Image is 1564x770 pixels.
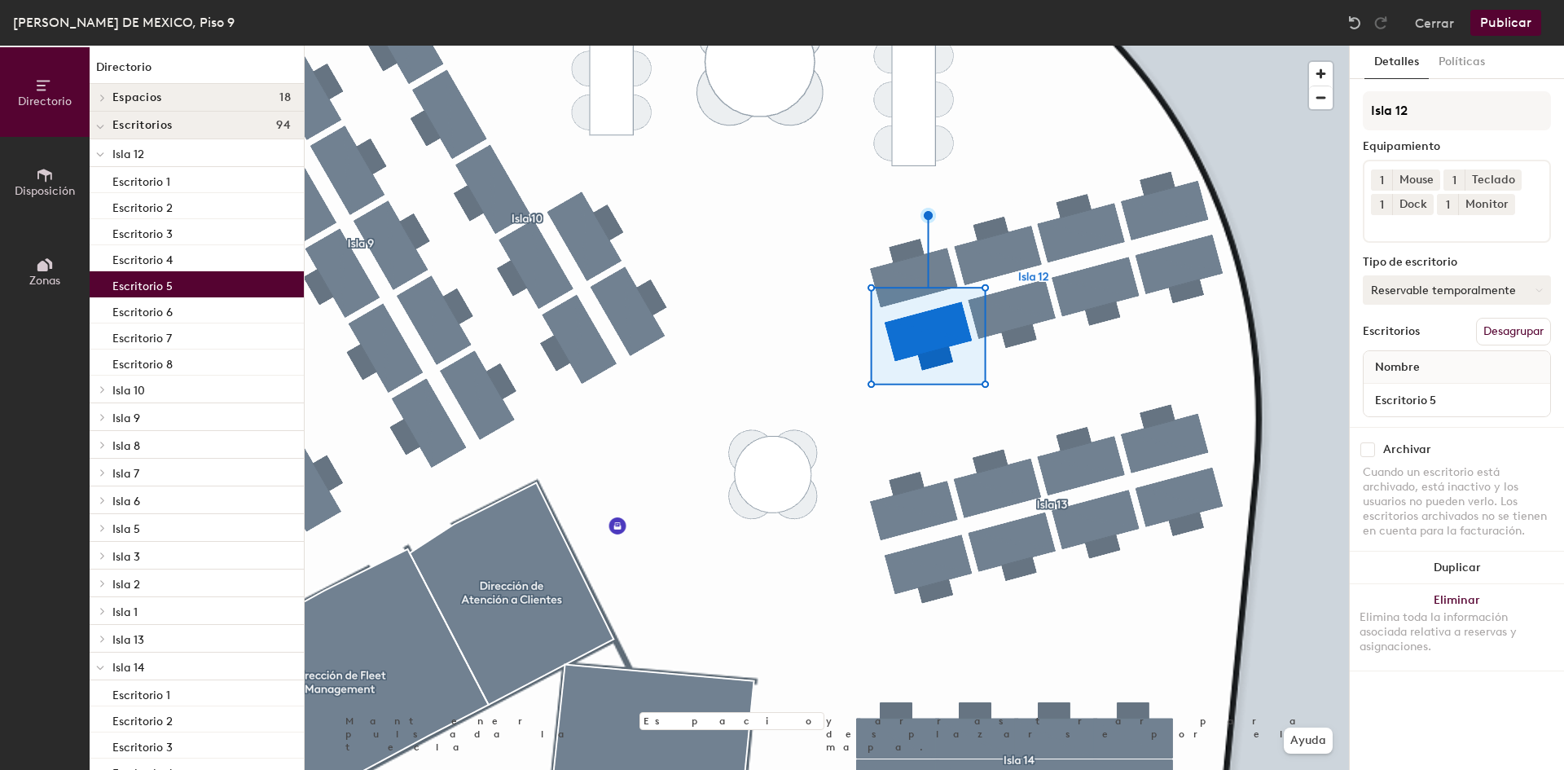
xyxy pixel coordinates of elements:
[112,684,170,702] p: Escritorio 1
[1465,169,1522,191] div: Teclado
[112,495,140,508] span: Isla 6
[279,91,291,104] span: 18
[29,274,60,288] span: Zonas
[1392,194,1434,215] div: Dock
[1429,46,1495,79] button: Políticas
[112,147,144,161] span: Isla 12
[1363,325,1420,338] div: Escritorios
[112,327,172,345] p: Escritorio 7
[112,605,138,619] span: Isla 1
[1458,194,1515,215] div: Monitor
[112,301,173,319] p: Escritorio 6
[1363,256,1551,269] div: Tipo de escritorio
[112,119,172,132] span: Escritorios
[1380,196,1384,213] span: 1
[1470,10,1541,36] button: Publicar
[112,633,144,647] span: Isla 13
[1363,465,1551,539] div: Cuando un escritorio está archivado, está inactivo y los usuarios no pueden verlo. Los escritorio...
[1371,169,1392,191] button: 1
[112,384,145,398] span: Isla 10
[1364,46,1429,79] button: Detalles
[112,91,161,104] span: Espacios
[1350,552,1564,584] button: Duplicar
[112,196,173,215] p: Escritorio 2
[1367,389,1547,411] input: Escritorio sin nombre
[13,12,235,33] div: [PERSON_NAME] DE MEXICO, Piso 9
[18,95,72,108] span: Directorio
[1371,194,1392,215] button: 1
[1350,584,1564,671] button: EliminarElimina toda la información asociada relativa a reservas y asignaciones.
[112,439,140,453] span: Isla 8
[112,249,173,267] p: Escritorio 4
[15,184,75,198] span: Disposición
[112,353,173,372] p: Escritorio 8
[1415,10,1454,36] button: Cerrar
[112,275,173,293] p: Escritorio 5
[1383,443,1431,456] div: Archivar
[90,59,304,84] h1: Directorio
[112,661,144,675] span: Isla 14
[1360,610,1554,654] div: Elimina toda la información asociada relativa a reservas y asignaciones.
[112,170,170,189] p: Escritorio 1
[112,550,140,564] span: Isla 3
[112,467,139,481] span: Isla 7
[1452,172,1456,189] span: 1
[112,578,140,592] span: Isla 2
[1443,169,1465,191] button: 1
[1363,140,1551,153] div: Equipamiento
[112,522,140,536] span: Isla 5
[1392,169,1440,191] div: Mouse
[112,710,173,728] p: Escritorio 2
[1446,196,1450,213] span: 1
[1373,15,1389,31] img: Redo
[1380,172,1384,189] span: 1
[1367,353,1428,382] span: Nombre
[1437,194,1458,215] button: 1
[276,119,291,132] span: 94
[112,736,173,755] p: Escritorio 3
[1476,318,1551,345] button: Desagrupar
[112,222,173,241] p: Escritorio 3
[1347,15,1363,31] img: Undo
[112,411,140,425] span: Isla 9
[1284,728,1333,754] button: Ayuda
[1363,275,1551,305] button: Reservable temporalmente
